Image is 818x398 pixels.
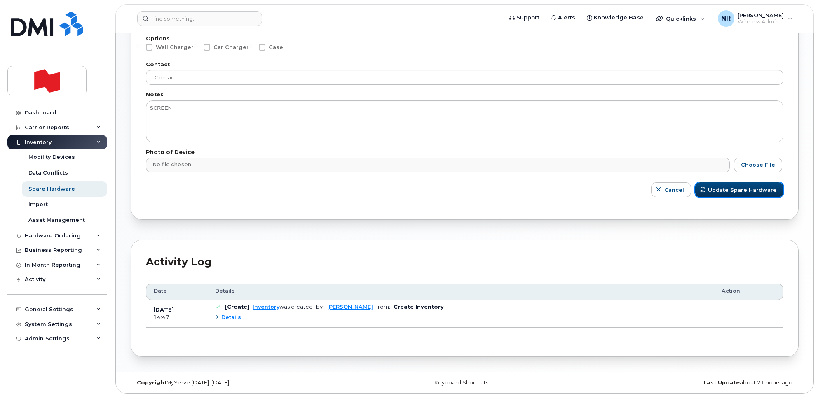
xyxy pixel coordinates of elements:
[703,379,740,386] strong: Last Update
[153,314,200,321] div: 14:47
[131,379,353,386] div: MyServe [DATE]–[DATE]
[376,304,390,310] span: from:
[153,307,174,313] b: [DATE]
[146,150,783,155] label: Photo of Device
[558,14,575,22] span: Alerts
[225,304,249,310] b: [Create]
[695,182,783,197] button: Update Spare Hardware
[146,62,783,67] label: Contact
[666,15,696,22] span: Quicklinks
[738,19,784,25] span: Wireless Admin
[708,186,777,194] span: Update Spare Hardware
[253,304,279,310] a: Inventory
[154,287,167,295] span: Date
[594,14,644,22] span: Knowledge Base
[146,158,783,177] input: No File Chosen
[146,92,783,98] label: Notes
[576,379,799,386] div: about 21 hours ago
[137,11,262,26] input: Find something...
[327,304,373,310] a: [PERSON_NAME]
[253,304,313,310] div: was created
[146,255,783,270] div: Activity Log
[215,287,235,295] span: Details
[213,44,249,50] span: Car Charger
[581,9,649,26] a: Knowledge Base
[664,186,684,194] span: Cancel
[221,314,241,321] span: Details
[146,70,783,85] input: Contact
[194,44,198,48] input: Car Charger
[545,9,581,26] a: Alerts
[434,379,488,386] a: Keyboard Shortcuts
[156,44,194,50] span: Wall Charger
[136,44,140,48] input: Wall Charger
[394,304,444,310] b: Create Inventory
[712,10,798,27] div: Nancy Robitaille
[316,304,324,310] span: by:
[249,44,253,48] input: Case
[738,12,784,19] span: [PERSON_NAME]
[650,10,710,27] div: Quicklinks
[721,14,731,23] span: NR
[269,44,283,50] span: Case
[137,379,166,386] strong: Copyright
[714,284,783,300] th: Action
[146,36,783,42] label: Options
[516,14,539,22] span: Support
[651,182,691,197] button: Cancel
[504,9,545,26] a: Support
